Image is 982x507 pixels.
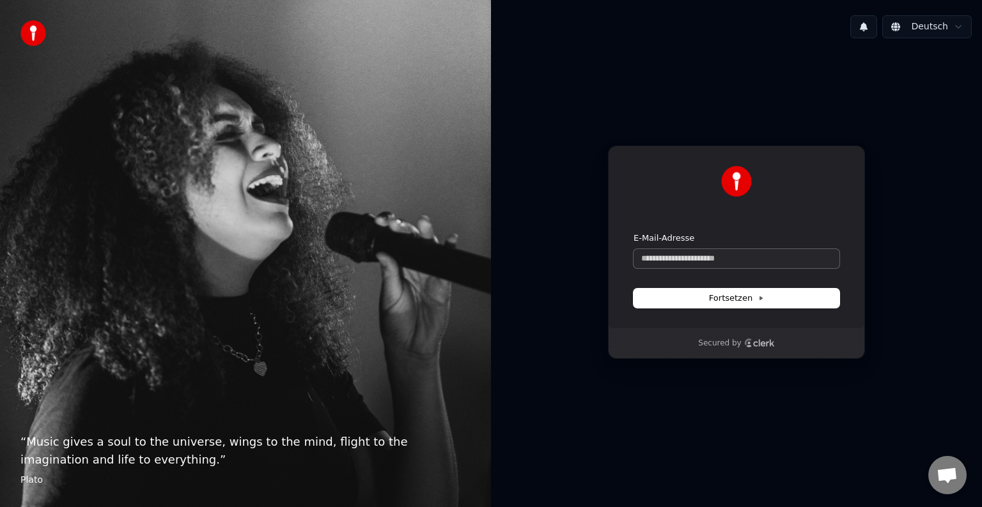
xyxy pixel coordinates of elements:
[709,292,764,304] span: Fortsetzen
[721,166,752,197] img: Youka
[698,338,741,349] p: Secured by
[20,20,46,46] img: youka
[20,433,471,469] p: “ Music gives a soul to the universe, wings to the mind, flight to the imagination and life to ev...
[634,232,694,244] label: E-Mail-Adresse
[634,289,839,308] button: Fortsetzen
[744,338,775,347] a: Clerk logo
[20,474,471,487] footer: Plato
[928,456,967,494] a: Chat öffnen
